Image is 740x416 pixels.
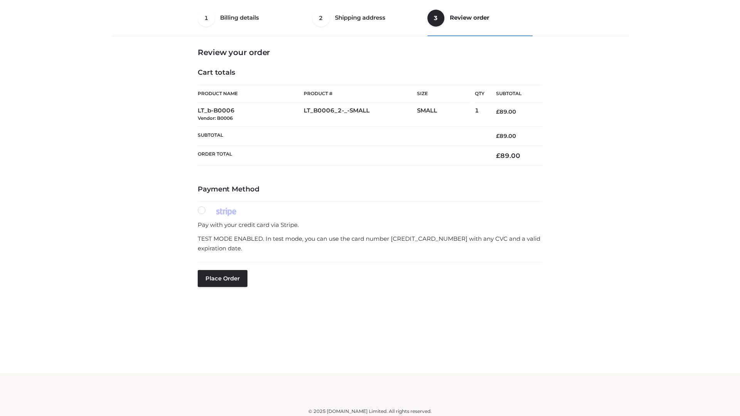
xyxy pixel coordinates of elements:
[198,102,304,127] td: LT_b-B0006
[496,133,516,139] bdi: 89.00
[304,102,417,127] td: LT_B0006_2-_-SMALL
[496,108,499,115] span: £
[198,115,233,121] small: Vendor: B0006
[198,270,247,287] button: Place order
[496,108,516,115] bdi: 89.00
[475,85,484,102] th: Qty
[114,408,626,415] div: © 2025 [DOMAIN_NAME] Limited. All rights reserved.
[198,85,304,102] th: Product Name
[484,85,542,102] th: Subtotal
[304,85,417,102] th: Product #
[198,146,484,166] th: Order Total
[417,102,475,127] td: SMALL
[198,48,542,57] h3: Review your order
[496,152,500,159] span: £
[496,133,499,139] span: £
[496,152,520,159] bdi: 89.00
[198,185,542,194] h4: Payment Method
[417,85,471,102] th: Size
[198,234,542,253] p: TEST MODE ENABLED. In test mode, you can use the card number [CREDIT_CARD_NUMBER] with any CVC an...
[198,69,542,77] h4: Cart totals
[198,126,484,145] th: Subtotal
[475,102,484,127] td: 1
[198,220,542,230] p: Pay with your credit card via Stripe.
